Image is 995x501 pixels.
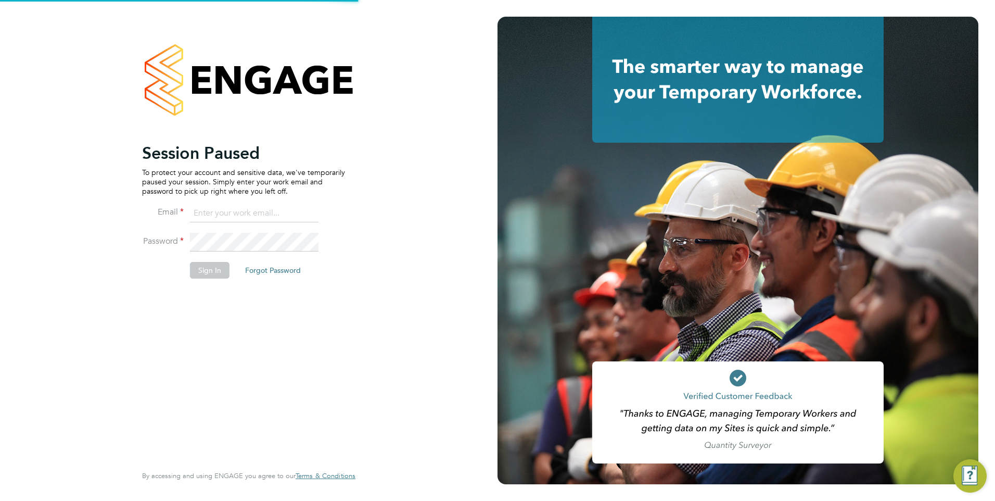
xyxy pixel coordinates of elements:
a: Terms & Conditions [296,472,355,480]
span: Terms & Conditions [296,471,355,480]
label: Email [142,207,184,218]
label: Password [142,236,184,247]
p: To protect your account and sensitive data, we've temporarily paused your session. Simply enter y... [142,168,345,196]
button: Engage Resource Center [953,459,987,493]
span: By accessing and using ENGAGE you agree to our [142,471,355,480]
button: Sign In [190,262,229,279]
h2: Session Paused [142,143,345,164]
input: Enter your work email... [190,204,318,223]
button: Forgot Password [237,262,309,279]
